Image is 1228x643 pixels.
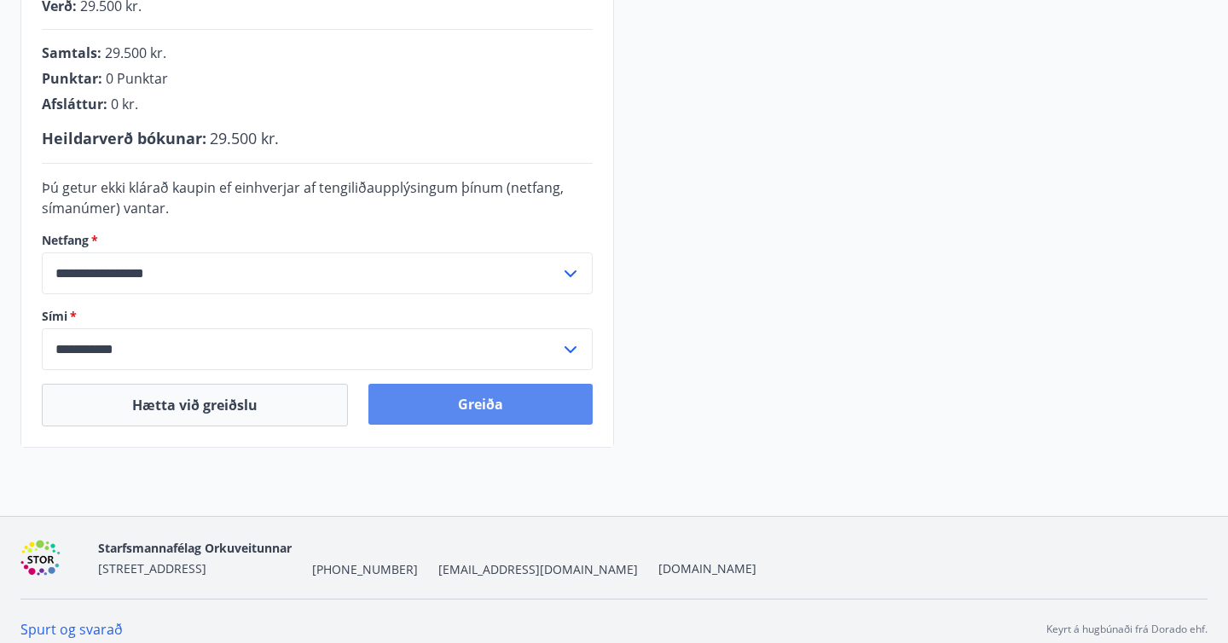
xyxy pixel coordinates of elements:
[42,178,564,217] span: Þú getur ekki klárað kaupin ef einhverjar af tengiliðaupplýsingum þínum (netfang, símanúmer) vantar.
[20,620,123,639] a: Spurt og svarað
[42,384,348,426] button: Hætta við greiðslu
[42,95,107,113] span: Afsláttur :
[20,540,84,576] img: 6gDcfMXiVBXXG0H6U6eM60D7nPrsl9g1x4qDF8XG.png
[111,95,138,113] span: 0 kr.
[438,561,638,578] span: [EMAIL_ADDRESS][DOMAIN_NAME]
[42,232,593,249] label: Netfang
[658,560,756,576] a: [DOMAIN_NAME]
[42,308,593,325] label: Sími
[210,128,279,148] span: 29.500 kr.
[106,69,168,88] span: 0 Punktar
[42,128,206,148] span: Heildarverð bókunar :
[98,540,292,556] span: Starfsmannafélag Orkuveitunnar
[105,43,166,62] span: 29.500 kr.
[368,384,593,425] button: Greiða
[1046,622,1208,637] p: Keyrt á hugbúnaði frá Dorado ehf.
[312,561,418,578] span: [PHONE_NUMBER]
[42,43,101,62] span: Samtals :
[98,560,206,576] span: [STREET_ADDRESS]
[42,69,102,88] span: Punktar :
